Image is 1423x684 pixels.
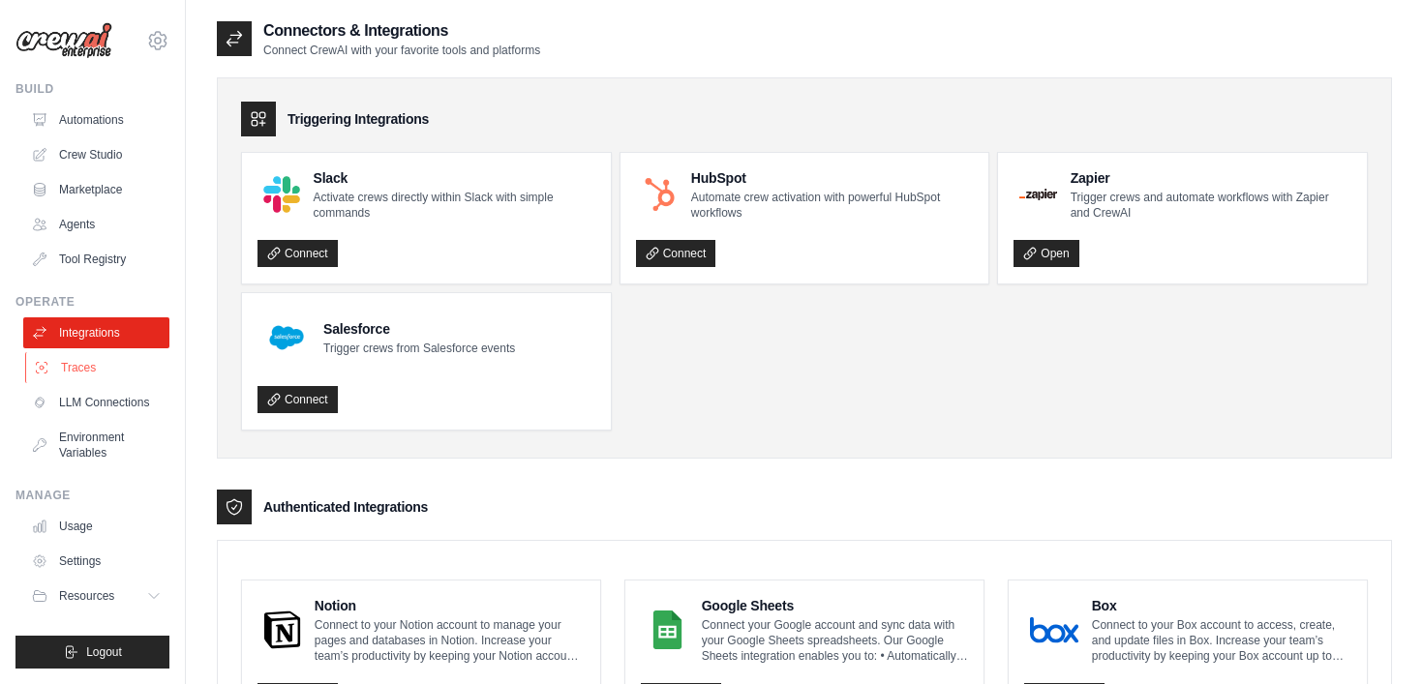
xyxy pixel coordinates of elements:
p: Trigger crews and automate workflows with Zapier and CrewAI [1071,190,1351,221]
img: HubSpot Logo [642,176,678,212]
div: Manage [15,488,169,503]
a: Connect [257,386,338,413]
p: Connect to your Notion account to manage your pages and databases in Notion. Increase your team’s... [315,617,585,664]
p: Trigger crews from Salesforce events [323,341,515,356]
p: Activate crews directly within Slack with simple commands [314,190,595,221]
div: Operate [15,294,169,310]
a: Agents [23,209,169,240]
a: Marketplace [23,174,169,205]
a: Settings [23,546,169,577]
img: Logo [15,22,112,59]
span: Resources [59,588,114,604]
a: Usage [23,511,169,542]
p: Connect to your Box account to access, create, and update files in Box. Increase your team’s prod... [1092,617,1351,664]
a: Connect [257,240,338,267]
button: Logout [15,636,169,669]
h4: Box [1092,596,1351,615]
h3: Authenticated Integrations [263,497,428,517]
p: Automate crew activation with powerful HubSpot workflows [691,190,973,221]
h4: Notion [315,596,585,615]
img: Box Logo [1030,610,1078,649]
span: Logout [86,644,122,660]
h4: Salesforce [323,319,515,339]
a: Environment Variables [23,422,169,468]
h4: HubSpot [691,168,973,188]
a: Traces [25,352,171,383]
a: Open [1014,240,1078,267]
img: Zapier Logo [1019,189,1056,200]
img: Notion Logo [263,610,301,649]
h4: Google Sheets [702,596,968,615]
h4: Slack [314,168,595,188]
h2: Connectors & Integrations [263,19,540,43]
img: Slack Logo [263,176,300,213]
a: Crew Studio [23,139,169,170]
h4: Zapier [1071,168,1351,188]
a: Tool Registry [23,244,169,275]
a: Integrations [23,317,169,348]
a: LLM Connections [23,387,169,418]
img: Salesforce Logo [263,314,310,361]
a: Connect [636,240,716,267]
a: Automations [23,104,169,135]
img: Google Sheets Logo [647,610,688,649]
h3: Triggering Integrations [288,109,429,129]
p: Connect your Google account and sync data with your Google Sheets spreadsheets. Our Google Sheets... [702,617,968,664]
button: Resources [23,580,169,611]
p: Connect CrewAI with your favorite tools and platforms [263,43,540,58]
div: Build [15,81,169,97]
